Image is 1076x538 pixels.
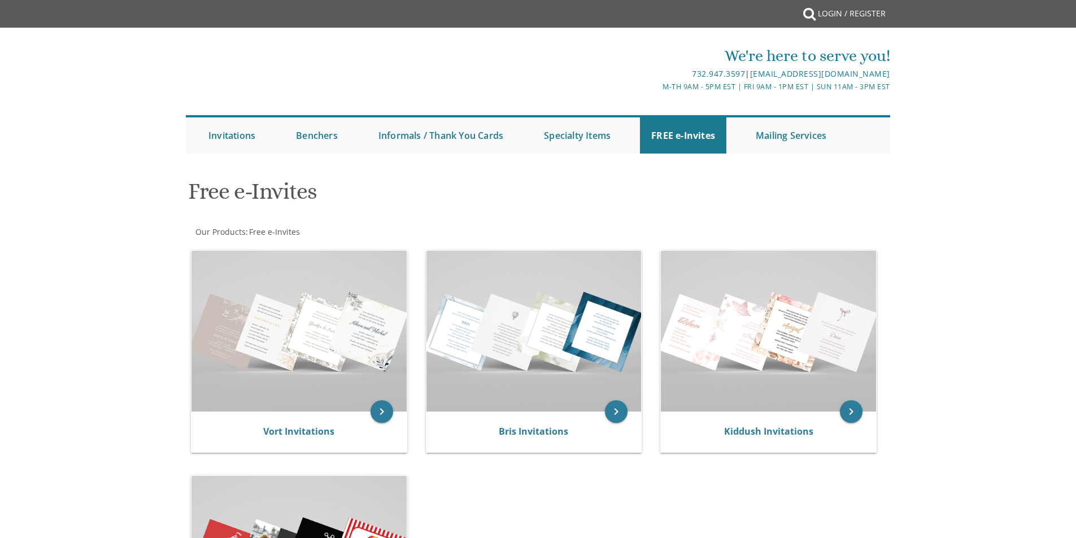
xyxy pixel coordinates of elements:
a: Our Products [194,226,246,237]
a: keyboard_arrow_right [605,400,628,423]
img: Vort Invitations [191,251,407,412]
a: Invitations [197,117,267,154]
h1: Free e-Invites [188,179,649,212]
a: FREE e-Invites [640,117,726,154]
div: We're here to serve you! [421,45,890,67]
a: Specialty Items [533,117,622,154]
a: keyboard_arrow_right [840,400,862,423]
img: Bris Invitations [426,251,642,412]
a: Bris Invitations [499,425,568,438]
img: Kiddush Invitations [661,251,876,412]
a: Free e-Invites [248,226,300,237]
a: Kiddush Invitations [724,425,813,438]
a: [EMAIL_ADDRESS][DOMAIN_NAME] [750,68,890,79]
div: | [421,67,890,81]
span: Free e-Invites [249,226,300,237]
a: Benchers [285,117,349,154]
a: Informals / Thank You Cards [367,117,515,154]
a: keyboard_arrow_right [371,400,393,423]
a: Vort Invitations [263,425,334,438]
a: 732.947.3597 [692,68,745,79]
a: Mailing Services [744,117,838,154]
div: : [186,226,538,238]
div: M-Th 9am - 5pm EST | Fri 9am - 1pm EST | Sun 11am - 3pm EST [421,81,890,93]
